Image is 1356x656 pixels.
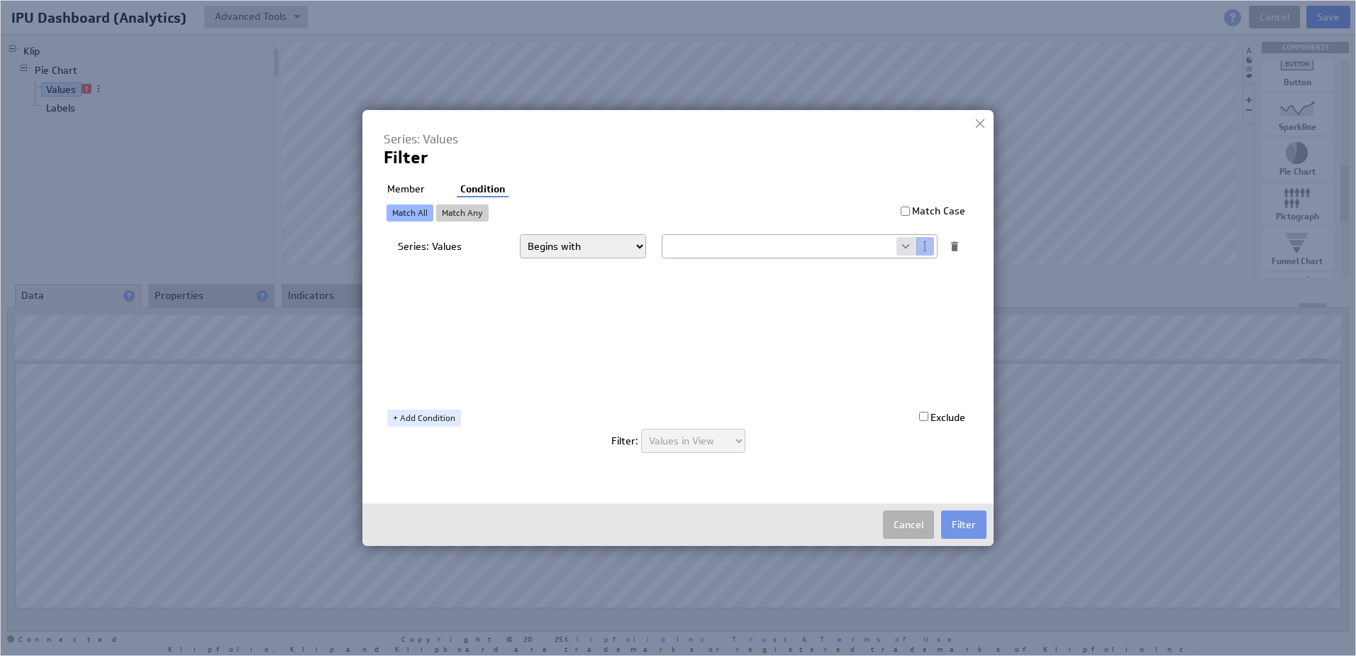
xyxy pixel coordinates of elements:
div: Exclude [919,410,965,425]
h2: Filter [384,151,968,165]
div: Series: Values [398,240,508,258]
span: Filter: [611,434,638,447]
label: Match Case [901,204,965,219]
button: Filter [941,510,987,539]
li: Member [384,182,428,197]
a: Match All [387,204,433,222]
a: + Add Condition [387,410,461,427]
h4: Series: Values [384,131,943,147]
input: Match Case [901,207,910,216]
a: Match Any [436,204,489,222]
li: Condition [457,182,508,198]
button: Cancel [883,510,934,539]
